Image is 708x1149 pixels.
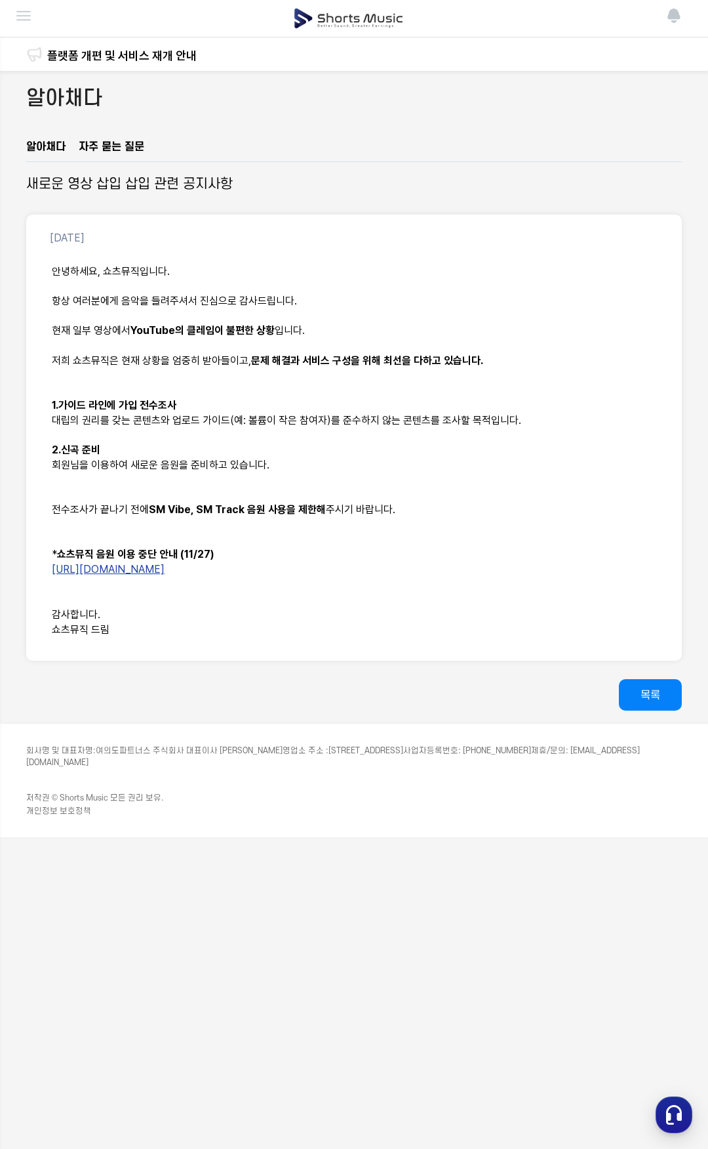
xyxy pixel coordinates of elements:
font: 1.가이드 라인에 가입 전수조사 [52,399,176,411]
font: 새로운 영상 삽입 삽입 관련 공지사항 [26,177,233,192]
span: Messages [109,436,147,447]
span: Settings [194,436,226,446]
font: [URL][DOMAIN_NAME] [52,564,165,576]
font: 항상 여러분에게 음악을 들려주셔서 진심으로 감사드립니다. [52,295,297,307]
font: 안녕하세요, 쇼츠뮤직입니다. [52,265,170,278]
font: 입니다. [275,324,305,337]
a: Messages [87,416,169,449]
font: SM Vibe, SM Track 음원 사용을 제한해 [149,503,326,516]
font: 2.신곡 준비 [52,444,100,456]
font: 회원님을 이용하여 새로운 음원을 준비하고 있습니다. [52,459,269,471]
font: : [93,746,96,755]
font: 제휴/문의 [531,746,566,755]
a: 목록 [619,679,682,711]
a: 알아채다 [26,138,66,161]
font: 목록 [640,690,660,701]
font: : [PHONE_NUMBER] [458,746,531,755]
font: [DATE] [50,232,85,244]
font: 여의도파트너스 주식회사 대표이사 [PERSON_NAME] [96,746,283,755]
a: 자주 묻는 질문 [79,138,144,161]
a: Home [4,416,87,449]
font: 현재 일부 영상에서 [52,324,130,337]
font: 회사명 및 대표자명 [26,746,93,755]
font: 저희 쇼츠뮤직은 현재 상황을 엄중히 받아들이고, [52,354,251,367]
font: 감사합니다. [52,608,100,621]
a: 플랫폼 개편 및 서비스 재개 안내 [47,45,197,64]
font: 쇼츠뮤직 드림 [52,623,109,636]
span: Home [33,436,56,446]
a: [URL][DOMAIN_NAME] [52,563,165,575]
font: 개인정보 보호정책 [26,806,91,815]
font: YouTube의 클레임이 불편한 상황 [130,324,275,337]
a: Settings [169,416,252,449]
font: 대립의 권리를 갖는 콘텐츠와 업로드 가이드(예: 볼륨이 작은 참여자)를 준수하지 않는 콘텐츠를 조사할 목적입니다. [52,414,521,427]
font: 주시기 바랍니다. [326,503,395,516]
font: 문제 해결과 서비스 구성을 위해 최선을 다하고 있습니다. [251,354,483,367]
font: 플랫폼 개편 및 서비스 재개 안내 [47,49,197,62]
font: 영업소 주소 : [283,746,328,755]
font: 전수조사가 끝나기 전에 [52,503,149,516]
img: 알림 아이콘 [26,47,42,62]
font: 사업자등록번호 [403,746,458,755]
a: 개인정보 보호정책 [26,805,91,814]
font: 저작권 © Shorts Music 모든 권리 보유. [26,793,164,803]
font: 알아채다 [26,141,66,153]
font: [STREET_ADDRESS] [328,746,403,755]
img: 알림 [666,8,682,24]
font: 쇼츠뮤직 음원 이용 중단 안내 (11/27) [57,548,214,560]
img: 메뉴 [16,8,31,24]
font: 자주 묻는 질문 [79,141,144,153]
font: 알아채다 [26,87,102,110]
